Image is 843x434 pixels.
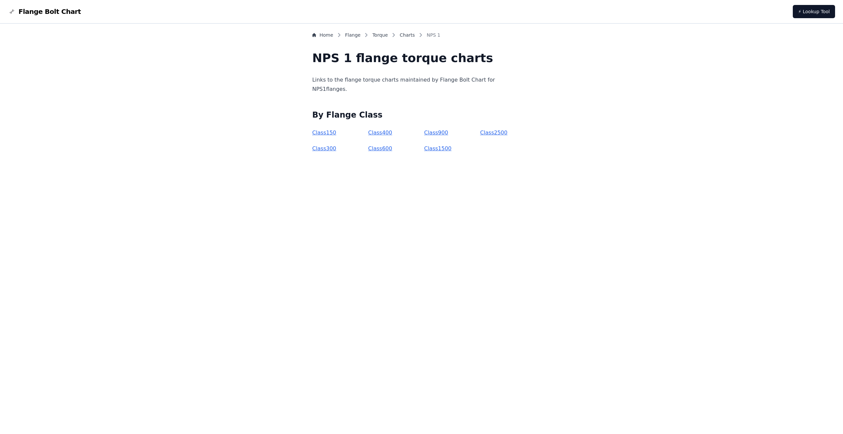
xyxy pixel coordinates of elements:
a: ⚡ Lookup Tool [793,5,835,18]
a: Charts [400,32,415,38]
a: Flange [345,32,361,38]
a: Class900 [424,129,448,136]
nav: Breadcrumb [312,32,531,41]
p: Links to the flange torque charts maintained by Flange Bolt Chart for NPS 1 flanges. [312,75,531,94]
a: Class150 [312,129,336,136]
a: Class400 [368,129,392,136]
span: Flange Bolt Chart [18,7,81,16]
span: NPS 1 [427,32,440,38]
a: Flange Bolt Chart LogoFlange Bolt Chart [8,7,81,16]
img: Flange Bolt Chart Logo [8,8,16,16]
h2: By Flange Class [312,110,531,120]
a: Class300 [312,145,336,152]
a: Class600 [368,145,392,152]
a: Class1500 [424,145,452,152]
a: Home [312,32,333,38]
a: Class2500 [480,129,507,136]
a: Torque [372,32,388,38]
h1: NPS 1 flange torque charts [312,52,531,65]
